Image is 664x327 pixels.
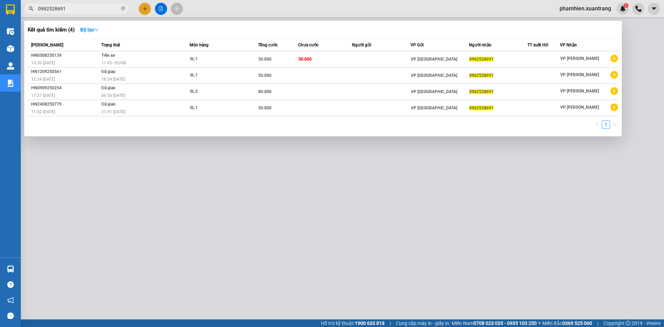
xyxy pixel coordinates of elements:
[7,265,14,273] img: warehouse-icon
[101,93,125,98] span: 06:50 [DATE]
[190,55,242,63] div: SL: 1
[31,84,99,92] div: HN0909250254
[101,102,116,107] span: Đã giao
[31,77,55,82] span: 12:34 [DATE]
[527,43,548,47] span: TT xuất HĐ
[411,57,457,62] span: VP [GEOGRAPHIC_DATA]
[31,93,55,98] span: 17:37 [DATE]
[469,57,494,62] span: 0962528691
[560,105,599,110] span: VP [PERSON_NAME]
[610,120,618,129] li: Next Page
[121,6,125,12] span: close-circle
[469,73,494,78] span: 0962528691
[411,43,424,47] span: VP Gửi
[560,43,577,47] span: VP Nhận
[101,43,120,47] span: Trạng thái
[258,89,271,94] span: 80.000
[602,120,610,129] li: 1
[411,106,457,110] span: VP [GEOGRAPHIC_DATA]
[7,281,14,288] span: question-circle
[101,77,125,82] span: 18:34 [DATE]
[610,71,618,79] span: plus-circle
[31,61,55,65] span: 10:30 [DATE]
[596,122,600,126] span: left
[7,28,14,35] img: warehouse-icon
[31,43,63,47] span: [PERSON_NAME]
[6,4,15,15] img: logo-vxr
[7,45,14,52] img: warehouse-icon
[411,73,457,78] span: VP [GEOGRAPHIC_DATA]
[610,120,618,129] button: right
[101,109,125,114] span: 21:41 [DATE]
[31,109,55,114] span: 11:02 [DATE]
[258,106,271,110] span: 50.000
[560,56,599,61] span: VP [PERSON_NAME]
[593,120,602,129] li: Previous Page
[101,53,115,58] span: Trên xe
[190,104,242,112] div: SL: 1
[352,43,371,47] span: Người gửi
[94,27,99,32] span: down
[560,72,599,77] span: VP [PERSON_NAME]
[560,89,599,93] span: VP [PERSON_NAME]
[469,106,494,110] span: 0962528691
[469,43,491,47] span: Người nhận
[7,80,14,87] img: solution-icon
[610,55,618,62] span: plus-circle
[190,88,242,96] div: SL: 2
[190,72,242,79] div: SL: 1
[7,312,14,319] span: message
[7,62,14,70] img: warehouse-icon
[411,89,457,94] span: VP [GEOGRAPHIC_DATA]
[298,57,312,62] span: 50.000
[28,26,75,34] h3: Kết quả tìm kiếm ( 4 )
[31,101,99,108] div: HN2408250779
[610,87,618,95] span: plus-circle
[610,103,618,111] span: plus-circle
[602,121,610,128] a: 1
[612,122,616,126] span: right
[121,6,125,10] span: close-circle
[593,120,602,129] button: left
[75,24,104,35] button: Bộ lọcdown
[7,297,14,303] span: notification
[31,52,99,59] div: HN0508250139
[258,73,271,78] span: 50.000
[29,6,34,11] span: search
[190,43,209,47] span: Món hàng
[258,43,278,47] span: Tổng cước
[298,43,319,47] span: Chưa cước
[38,5,120,12] input: Tìm tên, số ĐT hoặc mã đơn
[80,27,99,33] strong: Bộ lọc
[31,68,99,75] div: HN1209250561
[101,85,116,90] span: Đã giao
[101,69,116,74] span: Đã giao
[258,57,271,62] span: 50.000
[101,61,126,65] span: 11:45 - 05/08
[469,89,494,94] span: 0962528691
